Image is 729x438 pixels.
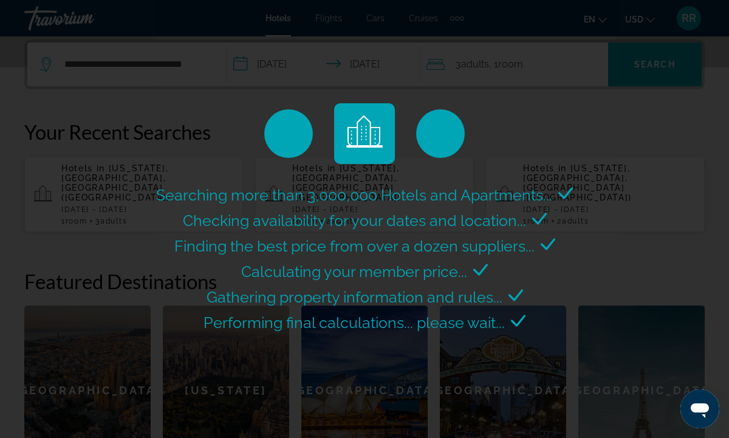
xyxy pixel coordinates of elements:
iframe: Button to launch messaging window [680,389,719,428]
span: Performing final calculations... please wait... [204,313,505,332]
span: Checking availability for your dates and location... [183,211,526,230]
span: Gathering property information and rules... [207,288,502,306]
span: Calculating your member price... [241,262,467,281]
span: Searching more than 3,000,000 Hotels and Apartments... [156,186,552,204]
span: Finding the best price from over a dozen suppliers... [174,237,535,255]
